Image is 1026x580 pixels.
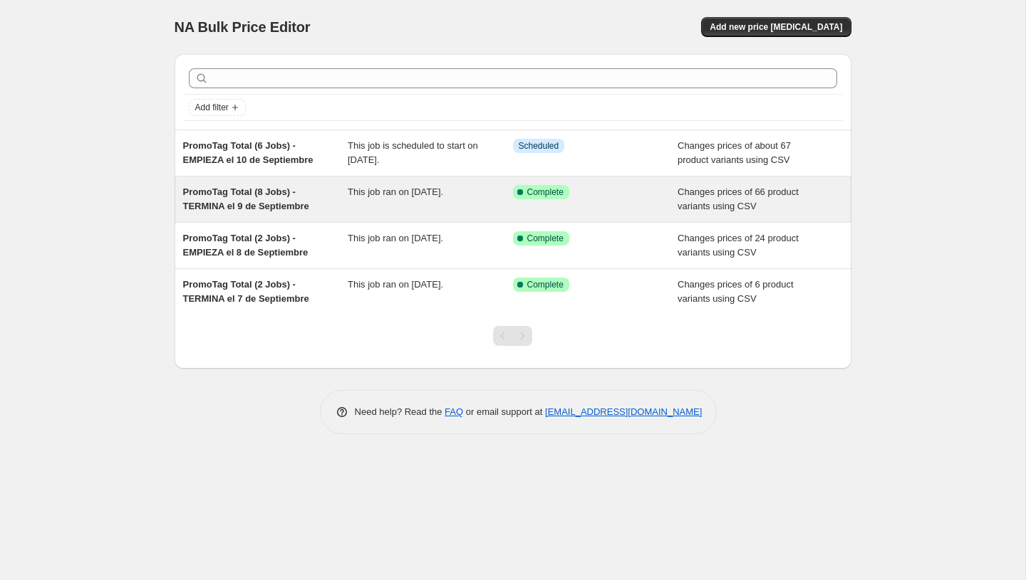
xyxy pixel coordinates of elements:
span: PromoTag Total (2 Jobs) - TERMINA el 7 de Septiembre [183,279,309,304]
a: [EMAIL_ADDRESS][DOMAIN_NAME] [545,406,702,417]
span: Complete [527,186,564,198]
span: Scheduled [519,140,559,152]
button: Add filter [189,99,246,116]
span: Complete [527,233,564,244]
span: Changes prices of 24 product variants using CSV [678,233,799,258]
span: PromoTag Total (8 Jobs) - TERMINA el 9 de Septiembre [183,186,309,211]
span: Changes prices of 66 product variants using CSV [678,186,799,211]
span: Add filter [195,102,229,113]
span: This job ran on [DATE]. [348,279,443,290]
button: Add new price [MEDICAL_DATA] [701,17,851,37]
span: Changes prices of 6 product variants using CSV [678,279,794,304]
span: NA Bulk Price Editor [175,19,311,35]
span: This job is scheduled to start on [DATE]. [348,140,478,165]
span: This job ran on [DATE]. [348,233,443,243]
a: FAQ [445,406,463,417]
nav: Pagination [493,326,532,346]
span: Complete [527,279,564,290]
span: or email support at [463,406,545,417]
span: Add new price [MEDICAL_DATA] [710,21,842,33]
span: Need help? Read the [355,406,445,417]
span: PromoTag Total (2 Jobs) - EMPIEZA el 8 de Septiembre [183,233,309,258]
span: Changes prices of about 67 product variants using CSV [678,140,791,165]
span: PromoTag Total (6 Jobs) - EMPIEZA el 10 de Septiembre [183,140,313,165]
span: This job ran on [DATE]. [348,186,443,197]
